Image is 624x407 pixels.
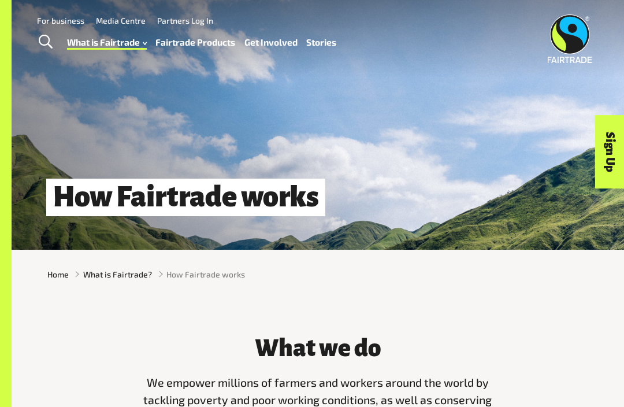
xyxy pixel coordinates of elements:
span: How Fairtrade works [166,268,245,280]
a: Home [47,268,69,280]
a: Stories [306,34,336,50]
a: What is Fairtrade? [83,268,152,280]
a: For business [37,16,84,25]
h3: What we do [140,335,496,361]
a: Media Centre [96,16,146,25]
a: Toggle Search [31,28,60,57]
h1: How Fairtrade works [46,179,325,216]
a: Partners Log In [157,16,213,25]
img: Fairtrade Australia New Zealand logo [547,14,592,63]
a: Fairtrade Products [155,34,235,50]
a: What is Fairtrade [67,34,147,50]
a: Get Involved [244,34,298,50]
